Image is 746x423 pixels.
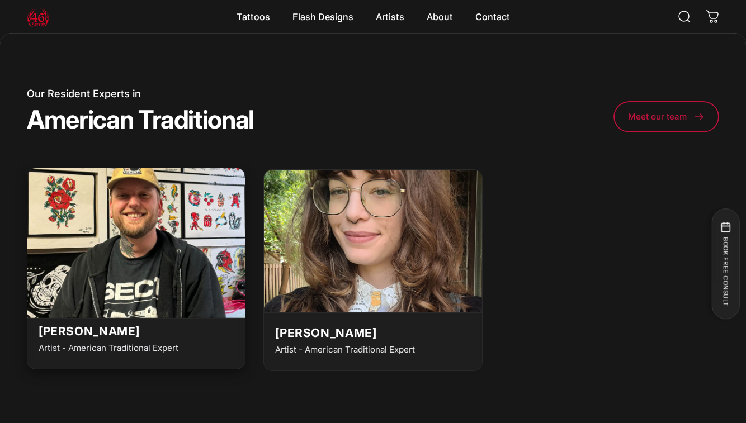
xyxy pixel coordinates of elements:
nav: Primary [225,5,521,28]
img: Spencer Skalko [17,161,256,319]
button: BOOK FREE CONSULT [711,209,739,320]
a: Contact [464,5,521,28]
summary: About [416,5,464,28]
p: Our Resident Experts in [27,88,254,98]
summary: Artists [365,5,416,28]
p: Artist - American Traditional Expert [39,341,178,355]
animate-element: American [27,107,133,132]
summary: Flash Designs [281,5,365,28]
a: 0 items [700,4,725,29]
a: Meet our team [613,101,719,132]
h2: [PERSON_NAME] [39,325,140,339]
p: Artist - American Traditional Expert [275,343,415,357]
img: Emily Forte [264,170,481,313]
summary: Tattoos [225,5,281,28]
a: [PERSON_NAME] Artist - American Traditional Expert [27,168,245,369]
animate-element: Traditional [138,107,254,132]
h2: [PERSON_NAME] [275,326,376,340]
a: [PERSON_NAME] Artist - American Traditional Expert [263,169,482,371]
